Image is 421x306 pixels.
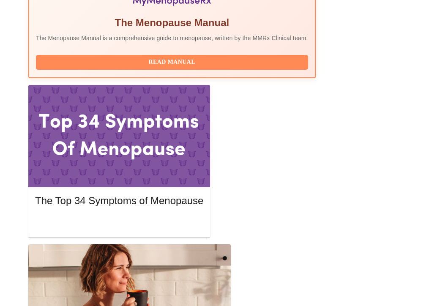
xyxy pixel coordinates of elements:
[36,34,308,42] p: The Menopause Manual is a comprehensive guide to menopause, written by the MMRx Clinical team.
[35,218,205,225] a: Read More
[36,55,308,70] button: Read Manual
[44,217,195,228] span: Read More
[36,58,310,65] a: Read Manual
[36,16,308,30] h5: The Menopause Manual
[44,57,300,68] span: Read Manual
[35,215,203,230] button: Read More
[35,194,203,208] h5: The Top 34 Symptoms of Menopause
